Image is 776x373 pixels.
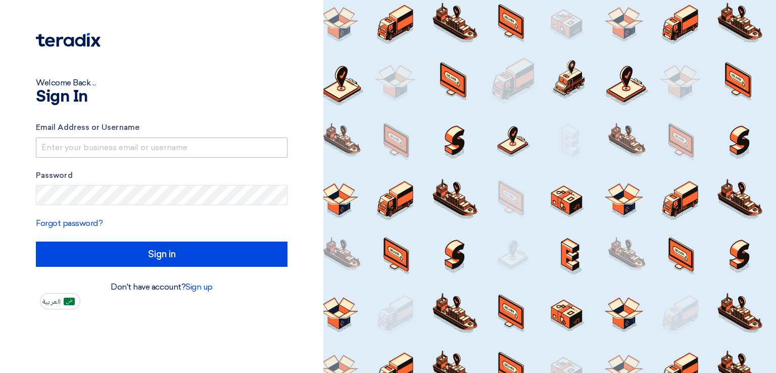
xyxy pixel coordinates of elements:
a: Sign up [185,282,213,292]
input: Enter your business email or username [36,137,287,158]
h1: Sign In [36,89,287,105]
img: ar-AR.png [64,298,75,305]
img: Teradix logo [36,33,101,47]
a: Forgot password? [36,218,103,228]
span: العربية [42,298,61,305]
label: Password [36,170,287,181]
div: Don't have account? [36,281,287,293]
input: Sign in [36,242,287,267]
label: Email Address or Username [36,122,287,133]
div: Welcome Back ... [36,77,287,89]
button: العربية [40,293,80,309]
